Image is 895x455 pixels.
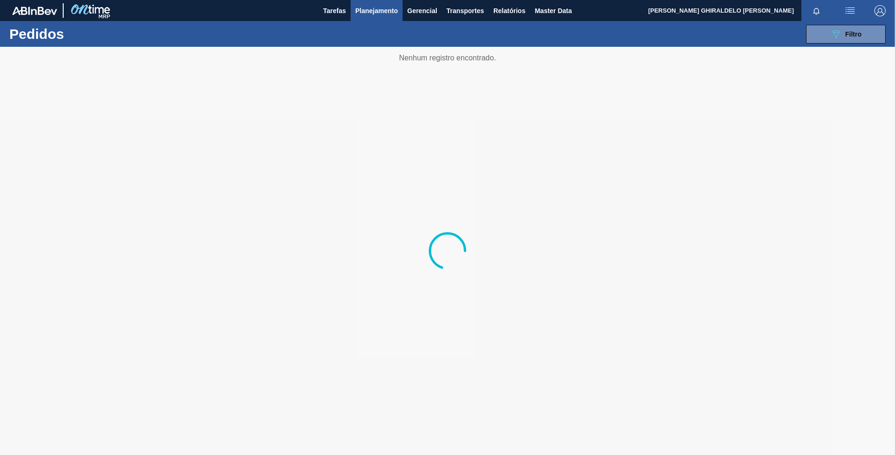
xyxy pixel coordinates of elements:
[493,5,525,16] span: Relatórios
[874,5,886,16] img: Logout
[323,5,346,16] span: Tarefas
[801,4,831,17] button: Notificações
[535,5,572,16] span: Master Data
[806,25,886,44] button: Filtro
[9,29,149,39] h1: Pedidos
[845,30,862,38] span: Filtro
[12,7,57,15] img: TNhmsLtSVTkK8tSr43FrP2fwEKptu5GPRR3wAAAABJRU5ErkJggg==
[447,5,484,16] span: Transportes
[355,5,398,16] span: Planejamento
[844,5,856,16] img: userActions
[407,5,437,16] span: Gerencial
